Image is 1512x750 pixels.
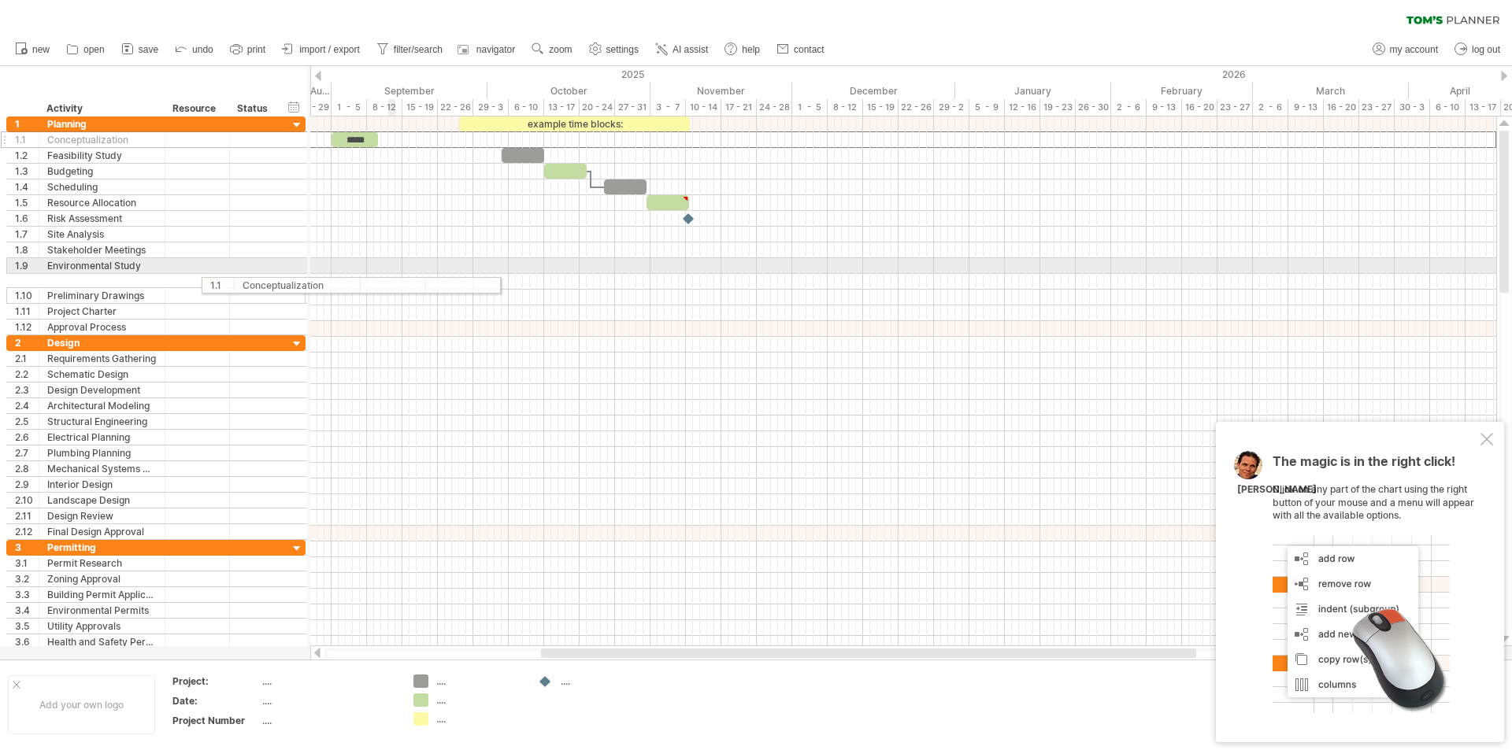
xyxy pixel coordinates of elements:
div: 13 - 17 [544,99,580,116]
div: November 2025 [650,83,792,99]
div: example time blocks: [459,116,690,131]
div: Approval Process [47,320,157,334]
span: settings [606,44,639,55]
div: Design Development [47,382,157,397]
div: 9 - 13 [1147,99,1182,116]
div: Conceptualization [47,132,157,147]
div: 30 - 3 [1395,99,1430,116]
div: 10 - 14 [686,99,721,116]
div: Project Number [172,714,259,727]
a: my account [1369,39,1443,60]
div: Resource [172,101,220,116]
a: help [721,39,765,60]
div: 2.6 [15,430,39,445]
a: zoom [528,39,576,60]
a: filter/search [372,39,447,60]
a: open [62,39,109,60]
div: Feasibility Study [47,148,157,163]
div: [PERSON_NAME] [1237,483,1317,497]
div: 1.9 [15,258,39,273]
div: 2.2 [15,367,39,382]
div: 1.8 [15,242,39,257]
div: 16 - 20 [1182,99,1217,116]
div: 2.4 [15,398,39,413]
div: October 2025 [487,83,650,99]
div: 1.12 [15,320,39,334]
div: Utility Approvals [47,619,157,634]
span: my account [1390,44,1438,55]
a: print [226,39,270,60]
div: 9 - 13 [1288,99,1324,116]
a: navigator [455,39,520,60]
div: .... [436,693,522,707]
span: AI assist [673,44,708,55]
span: filter/search [394,44,443,55]
div: March 2026 [1253,83,1409,99]
div: 5 - 9 [969,99,1005,116]
div: Health and Safety Permits [47,634,157,649]
div: Status [237,101,272,116]
div: Scheduling [47,179,157,194]
div: Architectural Modeling [47,398,157,413]
span: open [83,44,105,55]
div: 20 - 24 [580,99,615,116]
span: log out [1472,44,1500,55]
div: 1.7 [15,227,39,242]
div: .... [262,714,395,727]
a: import / export [278,39,365,60]
div: 1.11 [15,304,39,319]
span: help [742,44,760,55]
div: Stakeholder Meetings [47,242,157,257]
div: Landscape Design [47,493,157,508]
span: print [247,44,265,55]
span: undo [192,44,213,55]
div: Add your own logo [8,675,155,734]
div: .... [436,674,522,688]
div: Risk Assessment [47,211,157,226]
div: 16 - 20 [1324,99,1359,116]
div: 24 - 28 [757,99,792,116]
div: 2.11 [15,508,39,523]
div: 2.5 [15,414,39,429]
span: save [139,44,158,55]
div: 1.4 [15,179,39,194]
div: 15 - 19 [402,99,438,116]
div: Design Review [47,508,157,523]
div: 2.7 [15,445,39,460]
div: Permit Research [47,556,157,571]
div: 23 - 27 [1359,99,1395,116]
span: zoom [549,44,572,55]
div: 3.5 [15,619,39,634]
span: The magic is in the right click! [1273,453,1455,477]
div: 8 - 12 [828,99,863,116]
div: 3.3 [15,587,39,602]
div: Interior Design [47,477,157,492]
div: 1.3 [15,164,39,179]
div: 27 - 31 [615,99,650,116]
div: 23 - 27 [1217,99,1253,116]
div: Environmental Study [47,258,157,273]
div: Permitting [47,540,157,555]
div: 3.6 [15,634,39,649]
div: 1.2 [15,148,39,163]
div: 1 - 5 [332,99,367,116]
div: Planning [47,116,157,131]
div: 26 - 30 [1076,99,1111,116]
div: 2.1 [15,351,39,366]
div: January 2026 [955,83,1111,99]
div: 1.5 [15,195,39,210]
div: 19 - 23 [1040,99,1076,116]
a: contact [773,39,829,60]
div: 3.2 [15,571,39,586]
div: 1 [15,116,39,131]
div: Date: [172,694,259,708]
div: .... [262,674,395,688]
div: 29 - 2 [934,99,969,116]
div: 12 - 16 [1005,99,1040,116]
span: contact [794,44,825,55]
div: 15 - 19 [863,99,899,116]
div: Project: [172,674,259,688]
div: 1.10 [15,288,39,303]
div: Site Analysis [47,227,157,242]
div: 6 - 10 [1430,99,1466,116]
